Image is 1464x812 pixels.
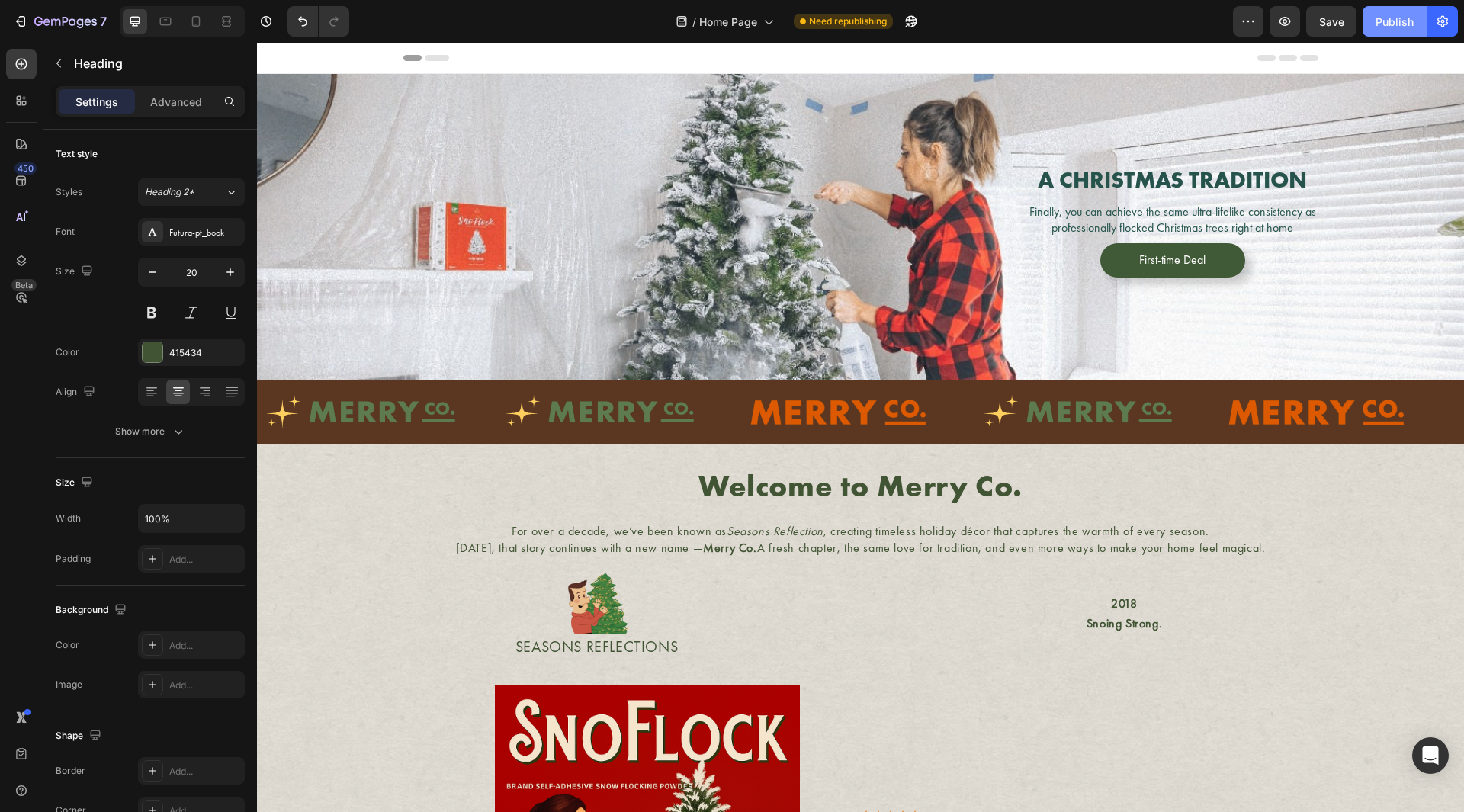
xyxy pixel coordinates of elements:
img: [object Object] [718,347,927,392]
div: Width [56,512,81,525]
div: Padding [56,552,91,566]
div: Text style [56,147,98,161]
div: Publish [1376,14,1414,30]
div: Size [56,262,96,282]
div: Border [56,764,85,778]
img: [object Object] [1,347,210,392]
div: Open Intercom Messenger [1412,737,1449,774]
div: Add... [169,679,241,692]
div: Color [56,345,79,359]
span: Home Page [699,14,757,30]
div: Font [56,225,75,239]
button: Show more [56,418,245,445]
button: Heading 2* [138,178,245,206]
div: Size [56,473,96,493]
div: Background [56,600,130,621]
p: For over a decade, we’ve been known as , creating timeless holiday décor that captures the warmth... [160,480,1048,497]
p: 2018 [612,553,1124,570]
i: Seasons Reflection [470,480,567,496]
button: Save [1306,6,1356,37]
button: 7 [6,6,114,37]
iframe: Design area [257,43,1464,812]
div: Add... [169,553,241,566]
h2: A CHRISTMAS TRADITION [771,121,1061,154]
div: 450 [14,162,37,175]
span: / [692,14,696,30]
span: Heading 2* [145,185,194,199]
p: Settings [75,94,118,110]
p: 2000+ 5-Star Reviews [674,767,762,780]
img: [object Object] [240,347,449,392]
div: Add... [169,639,241,653]
div: Image [56,678,82,692]
img: [object Object] [957,346,1166,391]
div: Color [56,638,79,652]
button: Publish [1363,6,1427,37]
div: First-time Deal [882,210,949,226]
a: First-time Deal [843,201,988,235]
div: 415434 [169,346,241,360]
div: Futura-pt_book [169,226,241,239]
img: gempages_581123104625918472-604a8fdd-2420-4384-9b69-4b3429e732f1.png [307,528,372,593]
p: Advanced [150,94,202,110]
h2: SEASONS REFLECTIONS [82,593,598,615]
div: Add... [169,765,241,778]
p: 7 [100,12,107,30]
div: Undo/Redo [287,6,349,37]
div: Align [56,382,98,403]
span: Save [1319,15,1344,28]
div: Styles [56,185,82,199]
p: Snoing Strong. [612,573,1124,589]
span: Need republishing [809,14,887,28]
strong: Merry Co. [446,497,499,513]
p: Heading [74,54,239,72]
div: Beta [11,279,37,291]
span: Finally, you can achieve the same ultra-lifelike consistency as professionally flocked Christmas ... [772,161,1059,193]
strong: Welcome to Merry Co. [441,424,766,463]
img: [object Object] [479,346,688,391]
input: Auto [139,505,244,532]
p: [DATE], that story continues with a new name — A fresh chapter, the same love for tradition, and ... [160,497,1048,514]
div: Show more [115,424,186,439]
div: Shape [56,726,104,746]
